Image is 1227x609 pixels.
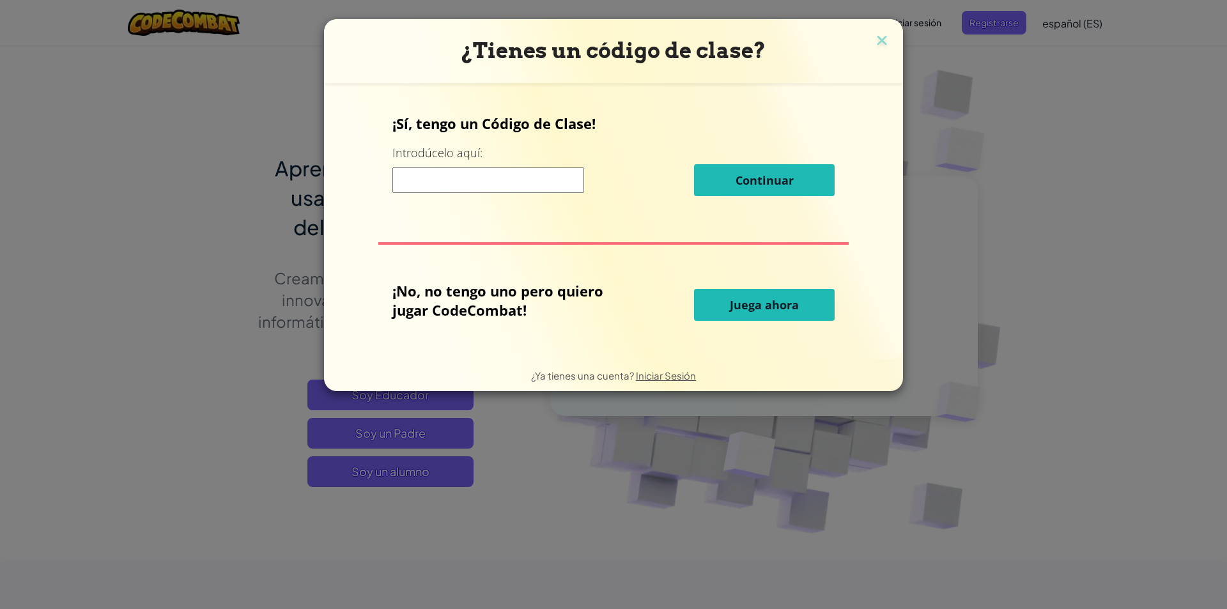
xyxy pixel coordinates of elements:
[392,114,835,133] p: ¡Sí, tengo un Código de Clase!
[694,164,835,196] button: Continuar
[461,38,766,63] span: ¿Tienes un código de clase?
[531,369,636,382] span: ¿Ya tienes una cuenta?
[736,173,794,188] span: Continuar
[392,281,631,320] p: ¡No, no tengo uno pero quiero jugar CodeCombat!
[874,32,890,51] img: close icon
[694,289,835,321] button: Juega ahora
[392,145,482,161] label: Introdúcelo aquí:
[636,369,696,382] a: Iniciar Sesión
[730,297,799,312] span: Juega ahora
